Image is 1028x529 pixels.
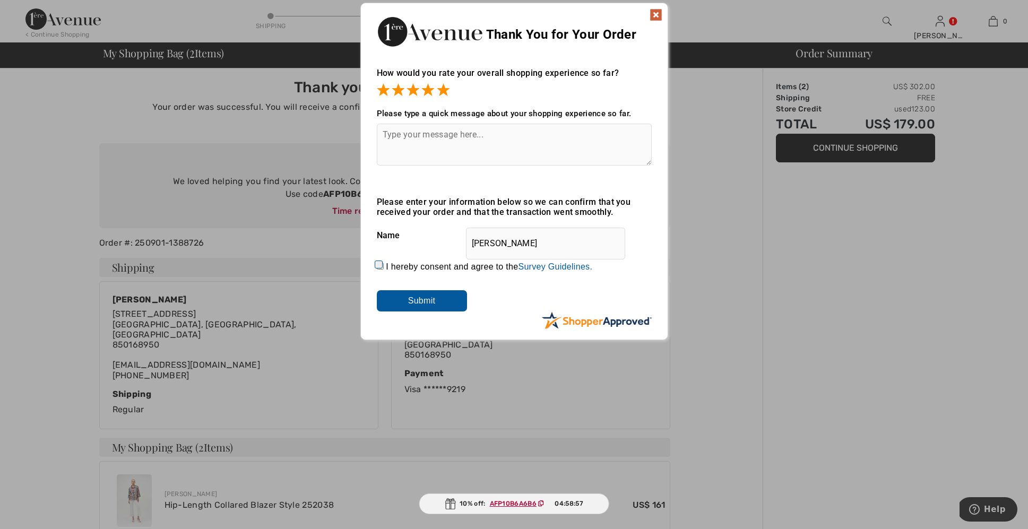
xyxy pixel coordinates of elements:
div: 10% off: [419,493,609,514]
input: Submit [377,290,467,311]
span: Help [24,7,46,17]
div: Name [377,222,652,249]
ins: AFP10B6A6B6 [490,500,537,507]
img: Thank You for Your Order [377,14,483,49]
img: Gift.svg [445,498,455,509]
span: 04:58:57 [555,499,583,508]
img: x [650,8,662,21]
span: Thank You for Your Order [486,27,636,42]
a: Survey Guidelines. [518,262,592,271]
div: Please type a quick message about your shopping experience so far. [377,109,652,118]
div: Please enter your information below so we can confirm that you received your order and that the t... [377,197,652,217]
div: How would you rate your overall shopping experience so far? [377,57,652,98]
label: I hereby consent and agree to the [386,262,592,272]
